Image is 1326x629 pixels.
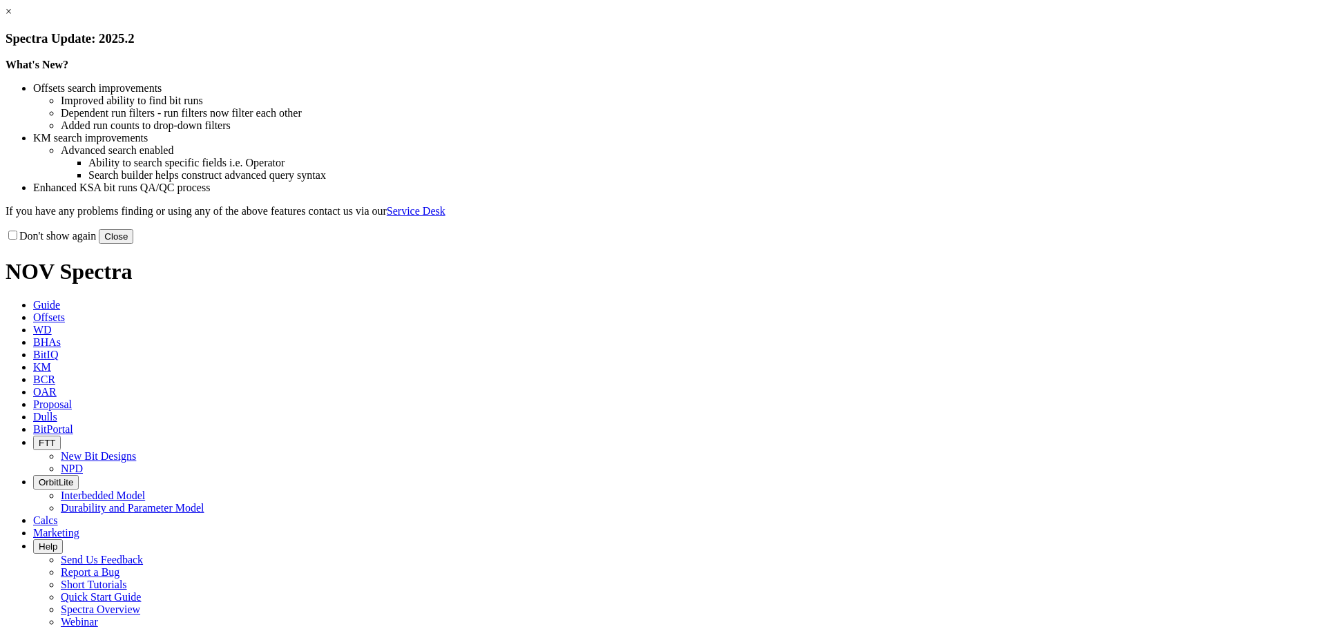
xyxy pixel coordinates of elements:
[61,107,1320,119] li: Dependent run filters - run filters now filter each other
[33,361,51,373] span: KM
[33,398,72,410] span: Proposal
[33,374,55,385] span: BCR
[88,169,1320,182] li: Search builder helps construct advanced query syntax
[39,438,55,448] span: FTT
[88,157,1320,169] li: Ability to search specific fields i.e. Operator
[6,31,1320,46] h3: Spectra Update: 2025.2
[387,205,445,217] a: Service Desk
[8,231,17,240] input: Don't show again
[61,616,98,628] a: Webinar
[39,541,57,552] span: Help
[61,450,136,462] a: New Bit Designs
[33,527,79,539] span: Marketing
[61,579,127,590] a: Short Tutorials
[61,119,1320,132] li: Added run counts to drop-down filters
[99,229,133,244] button: Close
[61,144,1320,157] li: Advanced search enabled
[33,132,1320,144] li: KM search improvements
[33,423,73,435] span: BitPortal
[61,95,1320,107] li: Improved ability to find bit runs
[33,336,61,348] span: BHAs
[39,477,73,487] span: OrbitLite
[33,299,60,311] span: Guide
[33,182,1320,194] li: Enhanced KSA bit runs QA/QC process
[33,349,58,360] span: BitIQ
[33,82,1320,95] li: Offsets search improvements
[61,566,119,578] a: Report a Bug
[61,463,83,474] a: NPD
[61,502,204,514] a: Durability and Parameter Model
[61,603,140,615] a: Spectra Overview
[33,311,65,323] span: Offsets
[33,411,57,423] span: Dulls
[6,6,12,17] a: ×
[33,386,57,398] span: OAR
[6,205,1320,217] p: If you have any problems finding or using any of the above features contact us via our
[61,490,145,501] a: Interbedded Model
[33,324,52,336] span: WD
[61,591,141,603] a: Quick Start Guide
[6,230,96,242] label: Don't show again
[6,259,1320,284] h1: NOV Spectra
[33,514,58,526] span: Calcs
[61,554,143,565] a: Send Us Feedback
[6,59,68,70] strong: What's New?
